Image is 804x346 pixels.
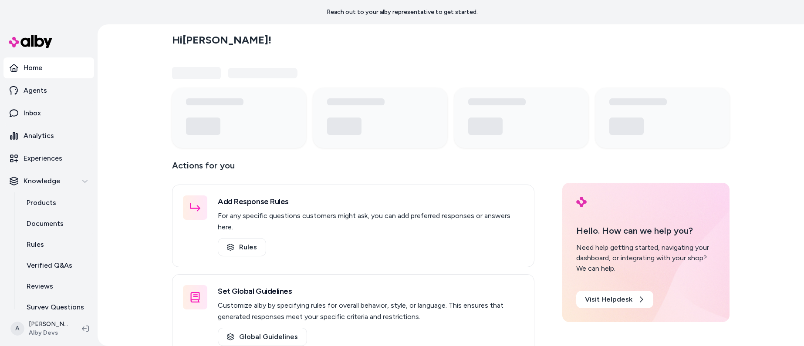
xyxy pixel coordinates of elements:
a: Products [18,192,94,213]
p: Knowledge [24,176,60,186]
p: Products [27,198,56,208]
a: Analytics [3,125,94,146]
a: Rules [18,234,94,255]
p: Hello. How can we help you? [576,224,716,237]
h3: Add Response Rules [218,195,524,208]
p: Inbox [24,108,41,118]
a: Survey Questions [18,297,94,318]
p: Survey Questions [27,302,84,312]
a: Verified Q&As [18,255,94,276]
h2: Hi [PERSON_NAME] ! [172,34,271,47]
img: alby Logo [9,35,52,48]
a: Visit Helpdesk [576,291,653,308]
p: Reach out to your alby representative to get started. [327,8,478,17]
p: Agents [24,85,47,96]
p: Customize alby by specifying rules for overall behavior, style, or language. This ensures that ge... [218,300,524,322]
a: Agents [3,80,94,101]
a: Rules [218,238,266,256]
a: Global Guidelines [218,328,307,346]
p: Actions for you [172,158,534,179]
a: Experiences [3,148,94,169]
p: For any specific questions customers might ask, you can add preferred responses or answers here. [218,210,524,233]
p: [PERSON_NAME] [29,320,68,329]
img: alby Logo [576,197,587,207]
a: Documents [18,213,94,234]
p: Reviews [27,281,53,292]
p: Experiences [24,153,62,164]
button: Knowledge [3,171,94,191]
a: Home [3,57,94,78]
button: A[PERSON_NAME]Alby Devs [5,315,75,343]
a: Reviews [18,276,94,297]
p: Analytics [24,131,54,141]
p: Documents [27,218,64,229]
p: Home [24,63,42,73]
p: Verified Q&As [27,260,72,271]
p: Rules [27,239,44,250]
div: Need help getting started, navigating your dashboard, or integrating with your shop? We can help. [576,242,716,274]
span: A [10,322,24,336]
h3: Set Global Guidelines [218,285,524,297]
span: Alby Devs [29,329,68,337]
a: Inbox [3,103,94,124]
